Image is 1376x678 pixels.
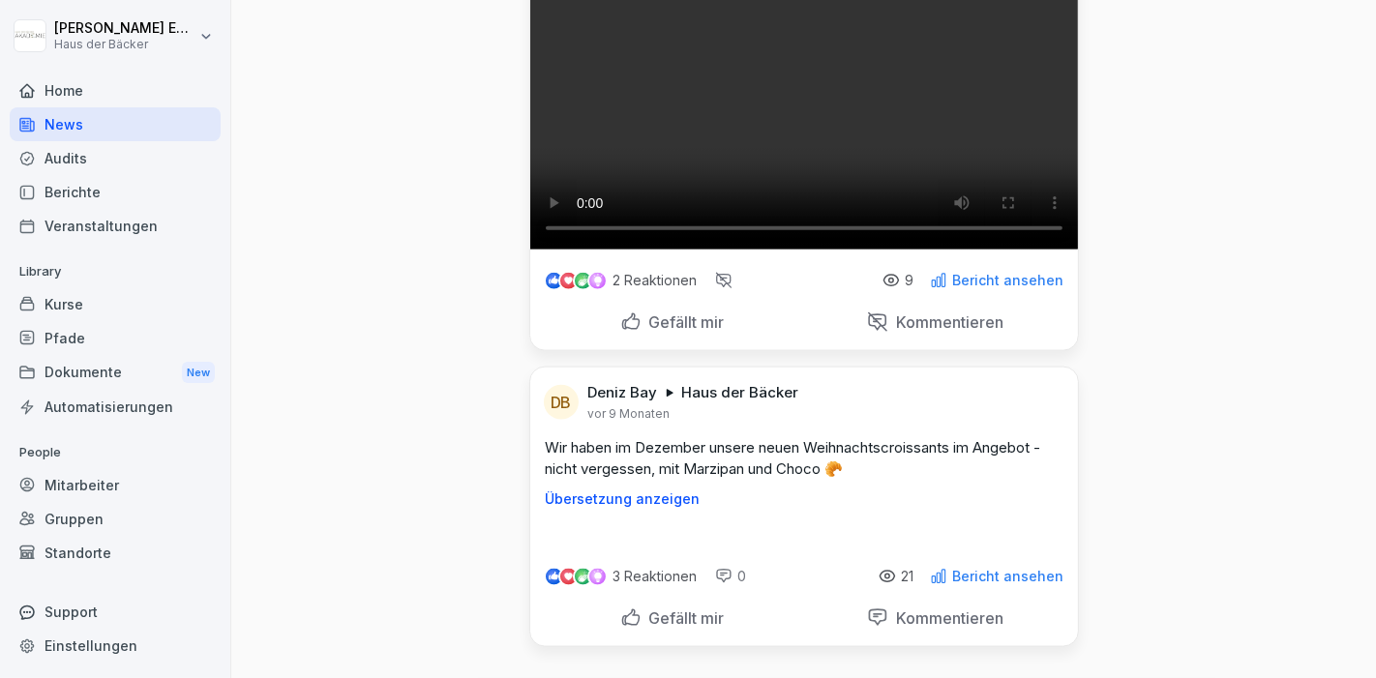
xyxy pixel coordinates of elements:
[544,385,579,420] div: DB
[546,491,1062,507] p: Übersetzung anzeigen
[613,569,698,584] p: 3 Reaktionen
[561,570,576,584] img: love
[953,569,1064,584] p: Bericht ansehen
[10,595,221,629] div: Support
[10,107,221,141] a: News
[589,568,606,585] img: inspiring
[10,287,221,321] a: Kurse
[546,437,1062,480] p: Wir haben im Dezember unsere neuen Weihnachtscroissants im Angebot - nicht vergessen, mit Marzipa...
[182,362,215,384] div: New
[10,629,221,663] a: Einstellungen
[10,502,221,536] a: Gruppen
[888,312,1003,332] p: Kommentieren
[642,312,725,332] p: Gefällt mir
[10,141,221,175] a: Audits
[613,273,698,288] p: 2 Reaktionen
[588,383,658,402] p: Deniz Bay
[546,273,561,288] img: like
[10,175,221,209] a: Berichte
[10,209,221,243] a: Veranstaltungen
[588,406,671,422] p: vor 9 Monaten
[10,468,221,502] a: Mitarbeiter
[953,273,1064,288] p: Bericht ansehen
[10,74,221,107] a: Home
[546,569,561,584] img: like
[902,569,914,584] p: 21
[888,608,1003,628] p: Kommentieren
[10,437,221,468] p: People
[561,274,576,288] img: love
[10,256,221,287] p: Library
[575,273,591,289] img: celebrate
[10,355,221,391] div: Dokumente
[575,569,591,585] img: celebrate
[682,383,799,402] p: Haus der Bäcker
[54,38,195,51] p: Haus der Bäcker
[906,273,914,288] p: 9
[10,355,221,391] a: DokumenteNew
[10,390,221,424] a: Automatisierungen
[10,536,221,570] a: Standorte
[589,272,606,289] img: inspiring
[715,567,747,586] div: 0
[642,608,725,628] p: Gefällt mir
[54,20,195,37] p: [PERSON_NAME] Ehlerding
[10,321,221,355] a: Pfade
